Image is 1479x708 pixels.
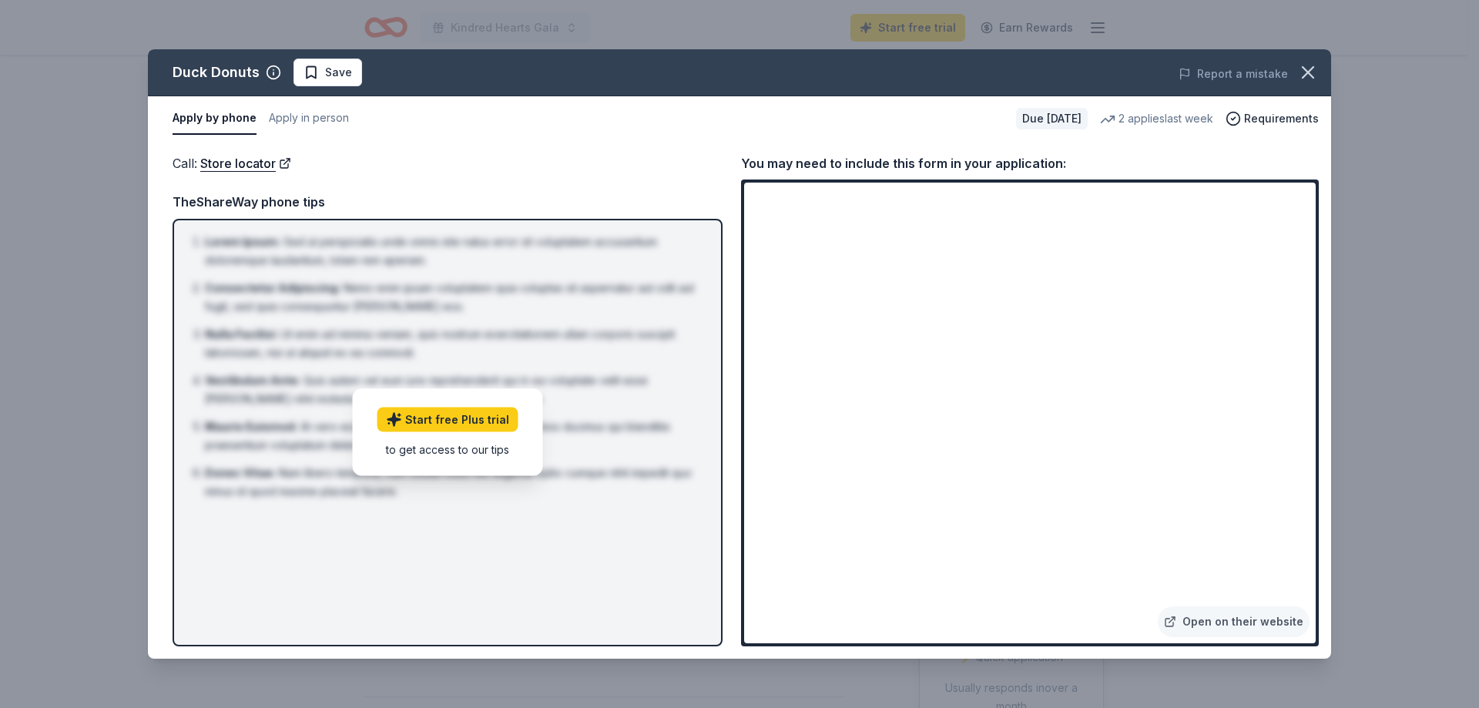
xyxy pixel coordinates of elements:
[205,327,278,341] span: Nulla Facilisi :
[1100,109,1213,128] div: 2 applies last week
[1016,108,1088,129] div: Due [DATE]
[325,63,352,82] span: Save
[200,153,291,173] a: Store locator
[205,418,699,455] li: At vero eos et accusamus et iusto odio dignissimos ducimus qui blanditiis praesentium voluptatum ...
[205,325,699,362] li: Ut enim ad minima veniam, quis nostrum exercitationem ullam corporis suscipit laboriosam, nisi ut...
[377,441,518,458] div: to get access to our tips
[293,59,362,86] button: Save
[173,102,257,135] button: Apply by phone
[1226,109,1319,128] button: Requirements
[205,420,297,433] span: Mauris Euismod :
[173,192,723,212] div: TheShareWay phone tips
[1179,65,1288,83] button: Report a mistake
[1158,606,1310,637] a: Open on their website
[205,466,276,479] span: Donec Vitae :
[205,371,699,408] li: Quis autem vel eum iure reprehenderit qui in ea voluptate velit esse [PERSON_NAME] nihil molestia...
[741,153,1319,173] div: You may need to include this form in your application:
[205,279,699,316] li: Nemo enim ipsam voluptatem quia voluptas sit aspernatur aut odit aut fugit, sed quia consequuntur...
[269,102,349,135] button: Apply in person
[205,233,699,270] li: Sed ut perspiciatis unde omnis iste natus error sit voluptatem accusantium doloremque laudantium,...
[377,408,518,432] a: Start free Plus trial
[173,60,260,85] div: Duck Donuts
[205,281,340,294] span: Consectetur Adipiscing :
[205,464,699,501] li: Nam libero tempore, cum soluta nobis est eligendi optio cumque nihil impedit quo minus id quod ma...
[205,235,280,248] span: Lorem Ipsum :
[205,374,300,387] span: Vestibulum Ante :
[1244,109,1319,128] span: Requirements
[173,153,723,173] div: Call :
